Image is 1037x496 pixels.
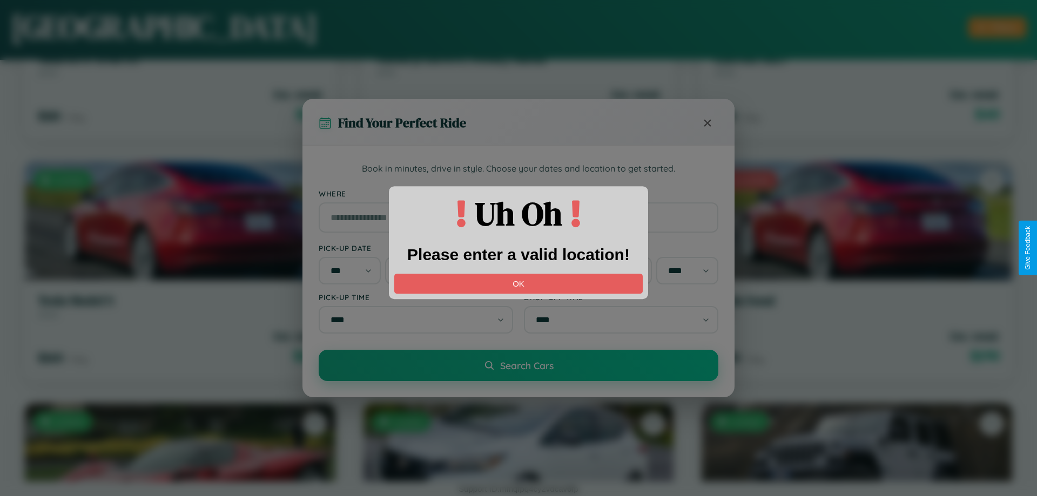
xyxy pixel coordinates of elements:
label: Drop-off Time [524,293,718,302]
label: Pick-up Date [319,243,513,253]
label: Where [319,189,718,198]
label: Pick-up Time [319,293,513,302]
label: Drop-off Date [524,243,718,253]
h3: Find Your Perfect Ride [338,114,466,132]
p: Book in minutes, drive in style. Choose your dates and location to get started. [319,162,718,176]
span: Search Cars [500,359,554,371]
